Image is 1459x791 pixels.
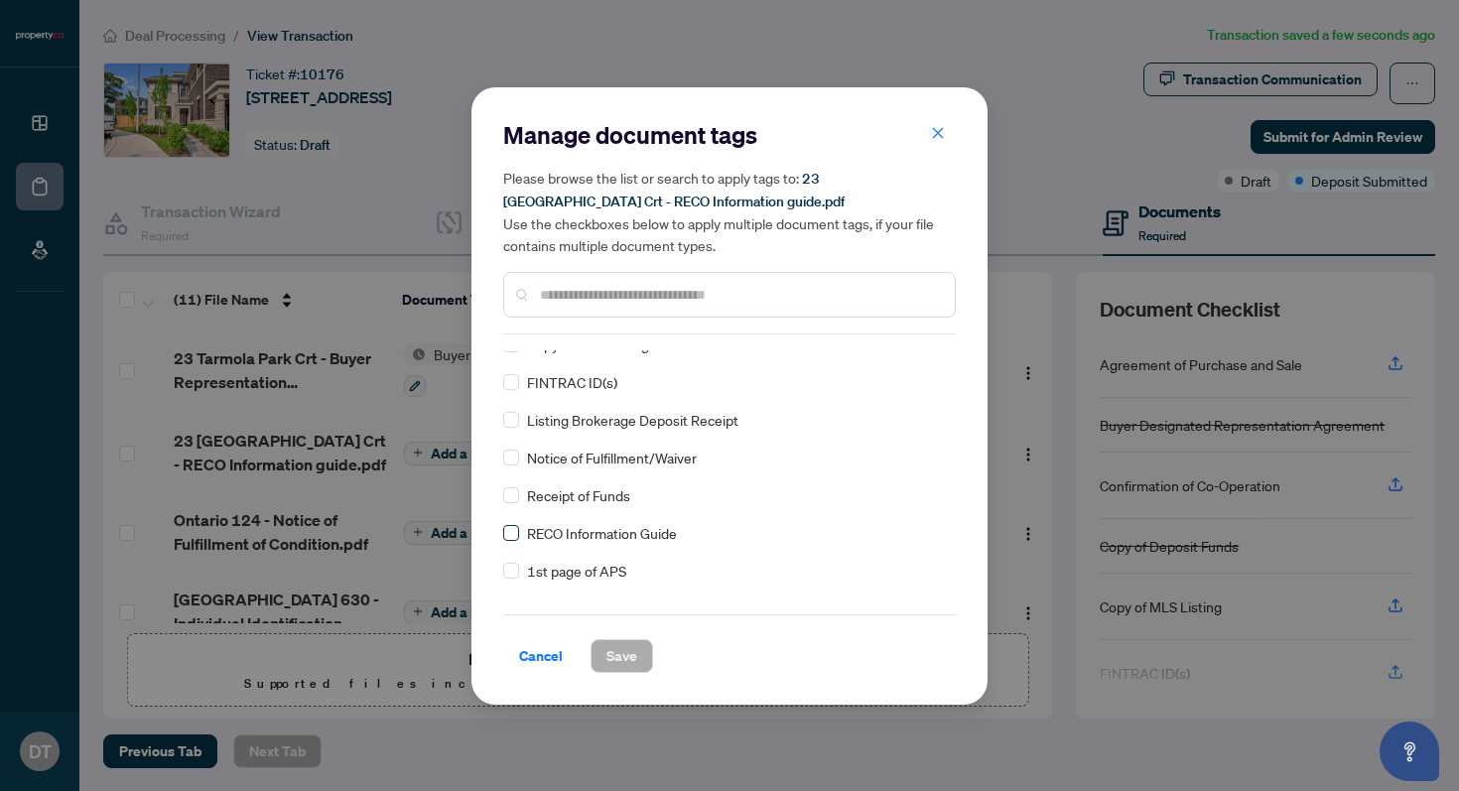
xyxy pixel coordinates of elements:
[931,126,945,140] span: close
[527,522,677,544] span: RECO Information Guide
[503,167,956,256] h5: Please browse the list or search to apply tags to: Use the checkboxes below to apply multiple doc...
[527,597,823,619] span: Agreement of Assignment of Purchase and Sale
[527,484,630,506] span: Receipt of Funds
[527,371,617,393] span: FINTRAC ID(s)
[591,639,653,673] button: Save
[503,119,956,151] h2: Manage document tags
[503,639,579,673] button: Cancel
[503,170,845,210] span: 23 [GEOGRAPHIC_DATA] Crt - RECO Information guide.pdf
[527,447,697,468] span: Notice of Fulfillment/Waiver
[527,409,738,431] span: Listing Brokerage Deposit Receipt
[1380,722,1439,781] button: Open asap
[527,560,626,582] span: 1st page of APS
[519,640,563,672] span: Cancel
